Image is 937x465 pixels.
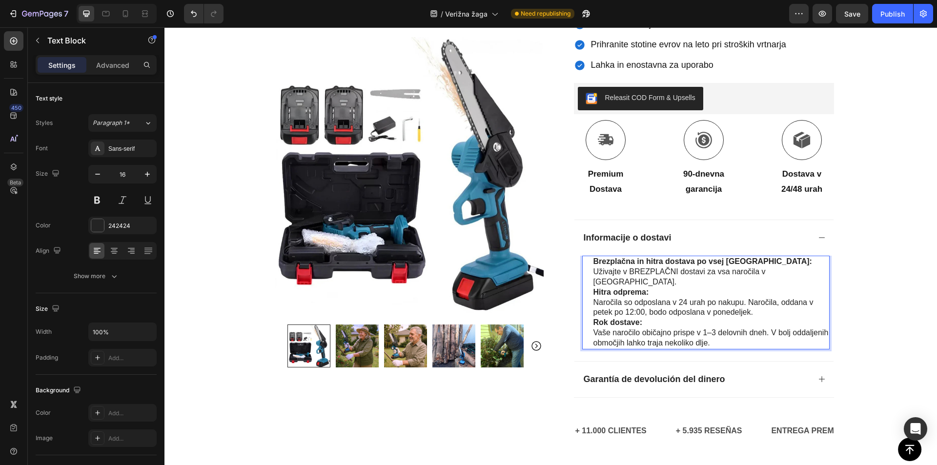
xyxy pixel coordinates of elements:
[418,204,509,218] div: Rich Text Editor. Editing area: main
[429,230,648,238] strong: Brezplačna in hitra dostava po vsej [GEOGRAPHIC_DATA]:
[88,114,157,132] button: Paragraph 1*
[429,261,485,269] strong: Hitra odprema:
[445,9,488,19] span: Verižna žaga
[36,267,157,285] button: Show more
[519,142,560,166] strong: 90-dnevna garancija
[9,104,23,112] div: 450
[36,353,58,362] div: Padding
[93,119,130,127] span: Paragraph 1*
[108,409,154,418] div: Add...
[64,8,68,20] p: 7
[36,434,53,443] div: Image
[108,434,154,443] div: Add...
[366,313,378,324] button: Carousel Next Arrow
[427,33,549,42] span: Lahka in enostavna za uporabo
[74,271,119,281] div: Show more
[419,347,561,357] strong: Garantía de devolución del dinero
[425,30,623,46] div: Rich Text Editor. Editing area: main
[108,144,154,153] div: Sans-serif
[607,397,714,411] p: ENTREGA PREMIUM GRATIS
[427,12,622,22] span: Prihranite stotine evrov na leto pri stroških vrtnarja
[904,417,927,441] div: Open Intercom Messenger
[89,323,156,341] input: Auto
[413,60,539,83] button: Releasit COD Form & Upsells
[419,205,507,215] strong: Informacije o dostavi
[424,142,459,166] strong: premium dostava
[411,397,482,411] p: + 11.000 CLIENTES
[36,94,62,103] div: Text style
[36,144,48,153] div: Font
[429,291,478,299] strong: Rok dostave:
[844,10,860,18] span: Save
[429,290,664,321] p: Vaše naročilo običajno prispe v 1–3 delovnih dneh. V bolj oddaljenih območjih lahko traja nekolik...
[428,228,665,322] div: Rich Text Editor. Editing area: main
[108,222,154,230] div: 242424
[108,354,154,363] div: Add...
[429,229,664,260] p: Uživajte v BREZPLAČNI dostavi za vsa naročila v [GEOGRAPHIC_DATA].
[164,27,937,465] iframe: Design area
[421,65,433,77] img: CKKYs5695_ICEAE=.webp
[880,9,905,19] div: Publish
[872,4,913,23] button: Publish
[606,139,670,170] div: Rich Text Editor. Editing area: main
[441,65,531,76] div: Releasit COD Form & Upsells
[429,260,664,290] p: Naročila so odposlana v 24 urah po nakupu. Naročila, oddana v petek po 12:00, bodo odposlana v po...
[617,142,658,166] strong: Dostava v 24/48 urah
[36,384,83,397] div: Background
[409,139,473,170] div: Rich Text Editor. Editing area: main
[36,408,51,417] div: Color
[836,4,868,23] button: Save
[36,167,61,181] div: Size
[4,4,73,23] button: 7
[521,9,570,18] span: Need republishing
[36,244,63,258] div: Align
[7,179,23,186] div: Beta
[184,4,224,23] div: Undo/Redo
[511,397,578,411] p: + 5.935 RESEÑAS
[96,60,129,70] p: Advanced
[441,9,443,19] span: /
[508,139,571,170] div: Rich Text Editor. Editing area: main
[36,221,51,230] div: Color
[36,119,53,127] div: Styles
[425,9,623,25] div: Rich Text Editor. Editing area: main
[36,303,61,316] div: Size
[418,345,562,359] div: Rich Text Editor. Editing area: main
[36,327,52,336] div: Width
[47,35,130,46] p: Text Block
[48,60,76,70] p: Settings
